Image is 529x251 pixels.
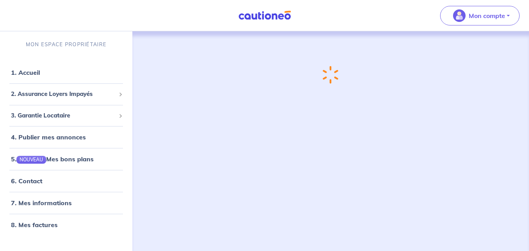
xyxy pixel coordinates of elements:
img: illu_account_valid_menu.svg [453,9,466,22]
div: 8. Mes factures [3,217,129,233]
img: Cautioneo [235,11,294,20]
img: loading-spinner [320,65,341,85]
div: 4. Publier mes annonces [3,129,129,145]
a: 6. Contact [11,177,42,185]
a: 7. Mes informations [11,199,72,207]
span: 2. Assurance Loyers Impayés [11,90,116,99]
div: 3. Garantie Locataire [3,108,129,123]
span: 3. Garantie Locataire [11,111,116,120]
a: 1. Accueil [11,69,40,76]
button: illu_account_valid_menu.svgMon compte [440,6,520,25]
p: Mon compte [469,11,505,20]
div: 2. Assurance Loyers Impayés [3,87,129,102]
p: MON ESPACE PROPRIÉTAIRE [26,41,107,48]
a: 5.NOUVEAUMes bons plans [11,155,94,163]
div: 6. Contact [3,173,129,189]
div: 7. Mes informations [3,195,129,211]
a: 4. Publier mes annonces [11,133,86,141]
div: 5.NOUVEAUMes bons plans [3,151,129,167]
a: 8. Mes factures [11,221,58,229]
div: 1. Accueil [3,65,129,80]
